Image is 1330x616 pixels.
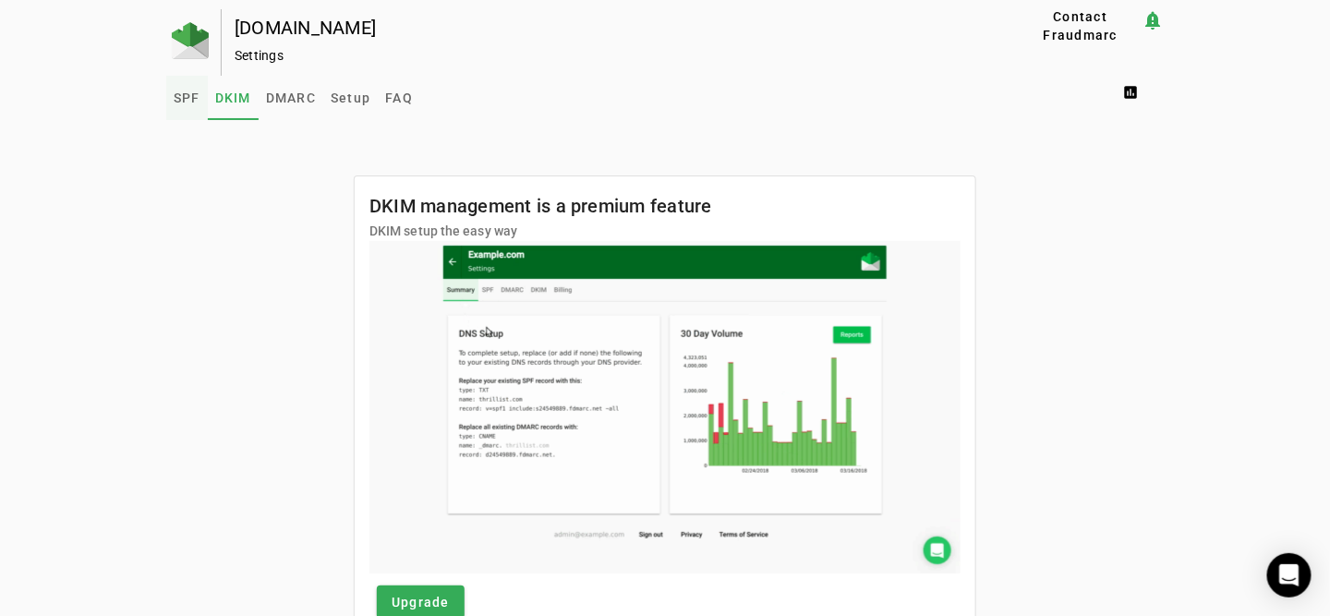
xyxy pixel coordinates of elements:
mat-icon: notification_important [1142,9,1164,31]
span: DKIM [215,91,251,104]
span: SPF [174,91,200,104]
a: FAQ [378,76,420,120]
span: DMARC [266,91,316,104]
button: Contact Fraudmarc [1020,9,1142,42]
img: Fraudmarc Logo [172,22,209,59]
div: Settings [235,46,961,65]
a: SPF [166,76,208,120]
div: Open Intercom Messenger [1267,553,1312,598]
mat-card-subtitle: DKIM setup the easy way [369,221,712,241]
div: [DOMAIN_NAME] [235,18,961,37]
a: DKIM [208,76,259,120]
span: Contact Fraudmarc [1027,7,1134,44]
a: DMARC [259,76,323,120]
span: Setup [331,91,370,104]
img: dkim.gif [369,241,961,574]
span: FAQ [385,91,413,104]
a: Setup [323,76,378,120]
span: Upgrade [392,593,450,611]
mat-card-title: DKIM management is a premium feature [369,191,712,221]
